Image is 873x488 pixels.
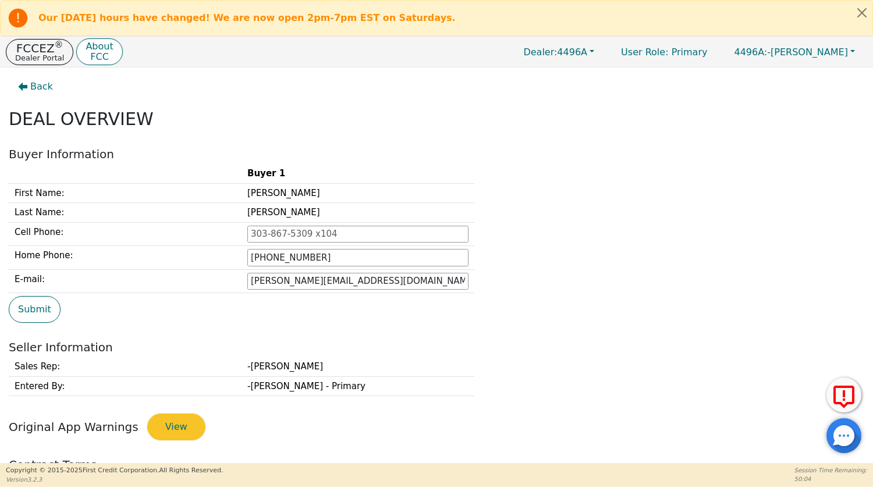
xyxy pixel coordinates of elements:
p: FCCEZ [15,42,64,54]
p: Session Time Remaining: [794,466,867,475]
h2: Contract Terms [9,458,864,472]
h2: Seller Information [9,340,864,354]
p: 50:04 [794,475,867,483]
button: Submit [9,296,61,323]
td: Sales Rep: [9,357,242,376]
button: 4496A:-[PERSON_NAME] [722,43,867,61]
td: [PERSON_NAME] [242,183,474,203]
h2: DEAL OVERVIEW [9,109,864,130]
p: FCC [86,52,113,62]
td: Entered By: [9,376,242,396]
p: Dealer Portal [15,54,64,62]
input: 303-867-5309 x104 [247,249,469,266]
button: Report Error to FCC [826,377,861,412]
b: Our [DATE] hours have changed! We are now open 2pm-7pm EST on Saturdays. [38,12,456,23]
td: Last Name: [9,203,242,223]
a: User Role: Primary [609,41,719,63]
p: About [86,42,113,51]
span: All Rights Reserved. [159,466,223,474]
button: Close alert [851,1,872,24]
button: Back [9,73,62,100]
span: Back [30,80,53,94]
button: Dealer:4496A [511,43,606,61]
th: Buyer 1 [242,164,474,183]
button: AboutFCC [76,38,122,66]
sup: ® [55,40,63,50]
td: E-mail: [9,269,242,293]
p: Version 3.2.3 [6,475,223,484]
h2: Buyer Information [9,147,864,161]
p: Primary [609,41,719,63]
span: User Role : [621,47,668,58]
td: -[PERSON_NAME] - Primary [242,376,474,396]
p: Copyright © 2015- 2025 First Credit Corporation. [6,466,223,476]
button: View [147,414,205,440]
input: 303-867-5309 x104 [247,226,469,243]
td: [PERSON_NAME] [242,203,474,223]
span: 4496A: [734,47,767,58]
span: Original App Warnings [9,420,139,434]
span: 4496A [523,47,587,58]
td: Home Phone: [9,246,242,270]
span: Dealer: [523,47,557,58]
td: -[PERSON_NAME] [242,357,474,376]
button: FCCEZ®Dealer Portal [6,39,73,65]
td: Cell Phone: [9,222,242,246]
td: First Name: [9,183,242,203]
span: -[PERSON_NAME] [734,47,847,58]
